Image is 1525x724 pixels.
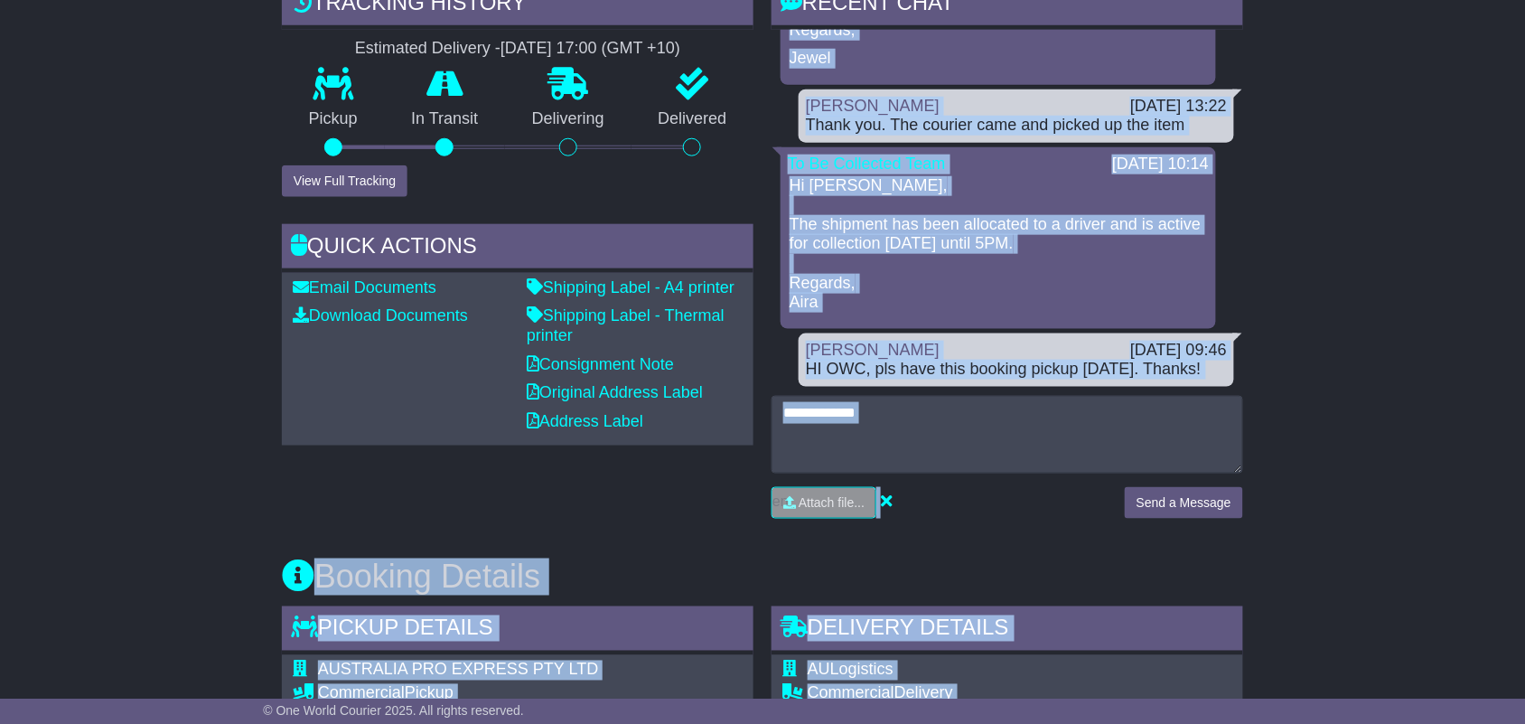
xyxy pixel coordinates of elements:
[527,412,643,430] a: Address Label
[1112,155,1209,174] div: [DATE] 10:14
[527,383,703,401] a: Original Address Label
[772,606,1243,655] div: Delivery Details
[790,49,1207,69] p: Jewel
[1130,341,1227,361] div: [DATE] 09:46
[318,661,598,679] span: AUSTRALIA PRO EXPRESS PTY LTD
[527,306,725,344] a: Shipping Label - Thermal printer
[263,703,524,718] span: © One World Courier 2025. All rights reserved.
[282,606,753,655] div: Pickup Details
[505,109,632,129] p: Delivering
[808,684,894,702] span: Commercial
[282,165,407,197] button: View Full Tracking
[318,684,405,702] span: Commercial
[788,155,946,173] a: To Be Collected Team
[632,109,754,129] p: Delivered
[806,116,1227,136] div: Thank you. The courier came and picked up the item
[806,97,940,115] a: [PERSON_NAME]
[282,39,753,59] div: Estimated Delivery -
[385,109,506,129] p: In Transit
[790,21,1207,41] p: Regards,
[293,306,468,324] a: Download Documents
[1125,487,1243,519] button: Send a Message
[527,355,674,373] a: Consignment Note
[808,661,893,679] span: AULogistics
[282,109,385,129] p: Pickup
[806,341,940,359] a: [PERSON_NAME]
[808,684,1102,704] div: Delivery
[806,360,1227,380] div: HI OWC, pls have this booking pickup [DATE]. Thanks!
[790,176,1207,313] p: Hi [PERSON_NAME], The shipment has been allocated to a driver and is active for collection [DATE]...
[501,39,680,59] div: [DATE] 17:00 (GMT +10)
[293,278,436,296] a: Email Documents
[318,684,666,704] div: Pickup
[527,278,734,296] a: Shipping Label - A4 printer
[1130,97,1227,117] div: [DATE] 13:22
[282,559,1243,596] h3: Booking Details
[282,224,753,273] div: Quick Actions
